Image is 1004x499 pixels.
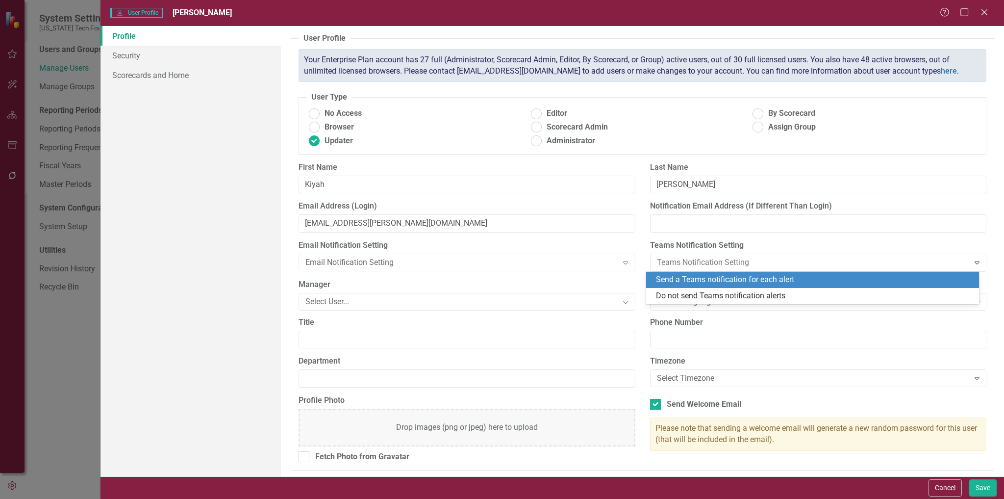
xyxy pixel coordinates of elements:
[650,356,986,367] label: Timezone
[650,201,986,212] label: Notification Email Address (If Different Than Login)
[768,122,816,133] span: Assign Group
[173,8,232,17] span: [PERSON_NAME]
[299,201,635,212] label: Email Address (Login)
[650,162,986,173] label: Last Name
[299,33,351,44] legend: User Profile
[657,373,969,384] div: Select Timezone
[305,257,618,268] div: Email Notification Setting
[299,162,635,173] label: First Name
[547,122,608,133] span: Scorecard Admin
[100,46,281,65] a: Security
[667,399,741,410] div: Send Welcome Email
[100,65,281,85] a: Scorecards and Home
[768,108,815,119] span: By Scorecard
[299,317,635,328] label: Title
[299,395,635,406] label: Profile Photo
[100,26,281,46] a: Profile
[650,317,986,328] label: Phone Number
[306,92,352,103] legend: User Type
[547,135,595,147] span: Administrator
[325,122,354,133] span: Browser
[305,296,618,307] div: Select User...
[110,8,163,18] span: User Profile
[650,240,986,251] label: Teams Notification Setting
[547,108,567,119] span: Editor
[315,451,409,463] div: Fetch Photo from Gravatar
[325,108,362,119] span: No Access
[325,135,353,147] span: Updater
[396,422,538,433] div: Drop images (png or jpeg) here to upload
[299,240,635,251] label: Email Notification Setting
[299,356,635,367] label: Department
[941,66,957,76] a: here
[929,479,962,497] button: Cancel
[650,418,986,451] div: Please note that sending a welcome email will generate a new random password for this user (that ...
[304,55,959,76] span: Your Enterprise Plan account has 27 full (Administrator, Scorecard Admin, Editor, By Scorecard, o...
[656,290,973,302] div: Do not send Teams notification alerts
[656,274,973,286] div: Send a Teams notification for each alert
[299,279,635,290] label: Manager
[969,479,997,497] button: Save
